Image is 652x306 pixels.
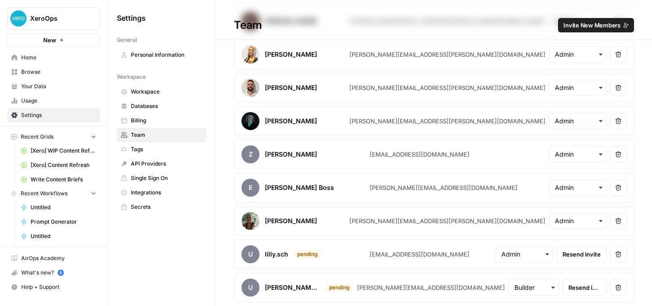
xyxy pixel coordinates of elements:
[117,48,206,62] a: Personal Information
[10,10,27,27] img: XeroOps Logo
[131,145,202,153] span: Tags
[265,183,334,192] div: [PERSON_NAME] Boss
[131,174,202,182] span: Single Sign On
[131,203,202,211] span: Secrets
[31,147,96,155] span: [Xero] WIP Content Refresh
[30,14,85,23] span: XeroOps
[117,13,146,23] span: Settings
[21,133,54,141] span: Recent Grids
[241,279,259,297] span: u
[563,250,601,259] span: Resend invite
[117,157,206,171] a: API Providers
[7,50,100,65] a: Home
[131,131,202,139] span: Team
[241,179,259,197] span: E
[241,112,259,130] img: avatar
[21,82,96,90] span: Your Data
[17,215,100,229] a: Prompt Generator
[21,68,96,76] span: Browse
[31,232,96,240] span: Untitled
[117,128,206,142] a: Team
[241,212,259,230] img: avatar
[7,187,100,200] button: Recent Workflows
[558,18,634,32] button: Invite New Members
[17,200,100,215] a: Untitled
[555,150,601,159] input: Admin
[7,7,100,30] button: Workspace: XeroOps
[131,102,202,110] span: Databases
[241,145,259,163] span: Z
[117,113,206,128] a: Billing
[131,88,202,96] span: Workspace
[117,73,146,81] span: Workspace
[131,117,202,125] span: Billing
[21,283,96,291] span: Help + Support
[7,130,100,144] button: Recent Grids
[555,50,601,59] input: Admin
[349,216,545,225] div: [PERSON_NAME][EMAIL_ADDRESS][PERSON_NAME][DOMAIN_NAME]
[21,254,96,262] span: AirOps Academy
[21,97,96,105] span: Usage
[555,83,601,92] input: Admin
[7,65,100,79] a: Browse
[265,50,317,59] div: [PERSON_NAME]
[117,99,206,113] a: Databases
[117,85,206,99] a: Workspace
[557,246,607,262] button: Resend invite
[31,218,96,226] span: Prompt Generator
[265,216,317,225] div: [PERSON_NAME]
[514,283,553,292] input: Builder
[563,279,607,296] button: Resend invite
[58,270,64,276] a: 5
[131,189,202,197] span: Integrations
[7,251,100,265] a: AirOps Academy
[43,36,56,45] span: New
[131,51,202,59] span: Personal Information
[31,175,96,184] span: Write Content Briefs
[563,21,621,30] span: Invite New Members
[265,150,317,159] div: [PERSON_NAME]
[117,185,206,200] a: Integrations
[17,144,100,158] a: [Xero] WIP Content Refresh
[131,160,202,168] span: API Providers
[555,117,601,126] input: Admin
[349,83,545,92] div: [PERSON_NAME][EMAIL_ADDRESS][PERSON_NAME][DOMAIN_NAME]
[17,158,100,172] a: [Xero] Content Refresh
[21,54,96,62] span: Home
[21,111,96,119] span: Settings
[326,283,353,292] div: pending
[568,283,601,292] span: Resend invite
[265,250,288,259] div: lilly.sch
[349,117,545,126] div: [PERSON_NAME][EMAIL_ADDRESS][PERSON_NAME][DOMAIN_NAME]
[216,18,652,32] div: Team
[370,250,469,259] div: [EMAIL_ADDRESS][DOMAIN_NAME]
[31,161,96,169] span: [Xero] Content Refresh
[241,45,259,63] img: avatar
[117,171,206,185] a: Single Sign On
[555,216,601,225] input: Admin
[7,265,100,280] button: What's new? 5
[357,283,505,292] div: [PERSON_NAME][EMAIL_ADDRESS][DOMAIN_NAME]
[501,250,547,259] input: Admin
[117,142,206,157] a: Tags
[21,189,67,198] span: Recent Workflows
[117,36,137,44] span: General
[370,150,469,159] div: [EMAIL_ADDRESS][DOMAIN_NAME]
[241,245,259,263] span: u
[555,183,601,192] input: Admin
[17,172,100,187] a: Write Content Briefs
[31,203,96,211] span: Untitled
[8,266,100,279] div: What's new?
[7,108,100,122] a: Settings
[265,283,320,292] div: [PERSON_NAME].pittarello
[265,117,317,126] div: [PERSON_NAME]
[17,229,100,243] a: Untitled
[7,94,100,108] a: Usage
[349,50,545,59] div: [PERSON_NAME][EMAIL_ADDRESS][PERSON_NAME][DOMAIN_NAME]
[7,33,100,47] button: New
[59,270,62,275] text: 5
[7,79,100,94] a: Your Data
[117,200,206,214] a: Secrets
[294,250,322,258] div: pending
[370,183,518,192] div: [PERSON_NAME][EMAIL_ADDRESS][DOMAIN_NAME]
